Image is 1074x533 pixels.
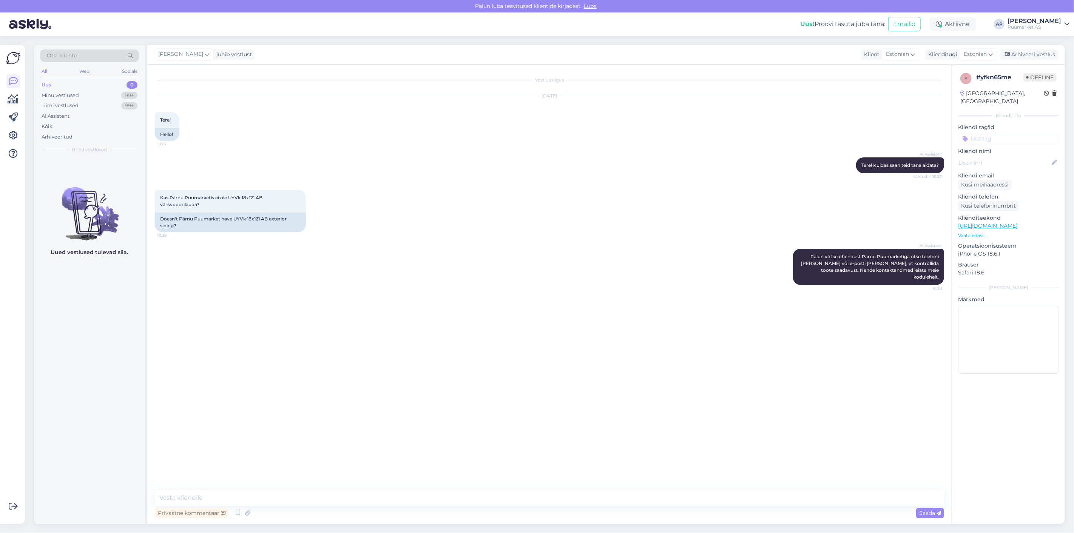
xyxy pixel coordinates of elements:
[40,66,49,76] div: All
[914,151,942,157] span: AI Assistent
[888,17,921,31] button: Emailid
[958,180,1012,190] div: Küsi meiliaadressi
[919,510,941,516] span: Saada
[121,102,137,109] div: 99+
[958,112,1059,119] div: Kliendi info
[78,66,91,76] div: Web
[1008,18,1061,24] div: [PERSON_NAME]
[914,285,942,291] span: 10:29
[42,133,73,141] div: Arhiveeritud
[958,214,1059,222] p: Klienditeekond
[958,201,1019,211] div: Küsi telefoninumbrit
[1008,24,1061,30] div: Puumarket AS
[958,172,1059,180] p: Kliendi email
[42,123,52,130] div: Kõik
[127,81,137,89] div: 0
[157,141,185,147] span: 10:27
[42,102,79,109] div: Tiimi vestlused
[958,250,1059,258] p: iPhone OS 18.6.1
[958,284,1059,291] div: [PERSON_NAME]
[1023,73,1057,82] span: Offline
[960,89,1044,105] div: [GEOGRAPHIC_DATA], [GEOGRAPHIC_DATA]
[51,248,128,256] p: Uued vestlused tulevad siia.
[582,3,599,9] span: Luba
[155,213,306,232] div: Doesn't Pärnu Puumarket have UYVk 18x121 AB exterior siding?
[976,73,1023,82] div: # yfkn65me
[914,243,942,248] span: AI Assistent
[861,51,880,59] div: Klient
[160,195,264,207] span: Kas Pärnu Puumarketis ei ole UYVk 18x121 AB välisvoodrilauda?
[213,51,252,59] div: juhib vestlust
[42,92,79,99] div: Minu vestlused
[800,20,815,28] b: Uus!
[155,92,944,99] div: [DATE]
[1000,49,1058,60] div: Arhiveeri vestlus
[121,92,137,99] div: 99+
[958,296,1059,303] p: Märkmed
[886,50,909,59] span: Estonian
[958,123,1059,131] p: Kliendi tag'id
[925,51,957,59] div: Klienditugi
[964,75,968,81] span: y
[958,261,1059,269] p: Brauser
[158,50,203,59] span: [PERSON_NAME]
[801,254,940,280] span: Palun võtke ühendust Pärnu Puumarketiga otse telefoni [PERSON_NAME] või e-posti [PERSON_NAME], et...
[120,66,139,76] div: Socials
[800,20,885,29] div: Proovi tasuta juba täna:
[34,174,145,242] img: No chats
[47,52,77,60] span: Otsi kliente
[958,147,1059,155] p: Kliendi nimi
[42,112,69,120] div: AI Assistent
[958,269,1059,277] p: Safari 18.6
[6,51,20,65] img: Askly Logo
[72,146,107,153] span: Uued vestlused
[42,81,51,89] div: Uus
[160,117,171,123] span: Tere!
[958,222,1017,229] a: [URL][DOMAIN_NAME]
[912,174,942,179] span: Nähtud ✓ 10:27
[958,242,1059,250] p: Operatsioonisüsteem
[155,128,179,141] div: Hello!
[1008,18,1069,30] a: [PERSON_NAME]Puumarket AS
[930,17,976,31] div: Aktiivne
[994,19,1005,29] div: AP
[155,508,228,518] div: Privaatne kommentaar
[958,193,1059,201] p: Kliendi telefon
[958,133,1059,144] input: Lisa tag
[861,162,939,168] span: Tere! Kuidas saan teid täna aidata?
[958,159,1050,167] input: Lisa nimi
[958,232,1059,239] p: Vaata edasi ...
[155,77,944,83] div: Vestlus algas
[964,50,987,59] span: Estonian
[157,233,185,238] span: 10:29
